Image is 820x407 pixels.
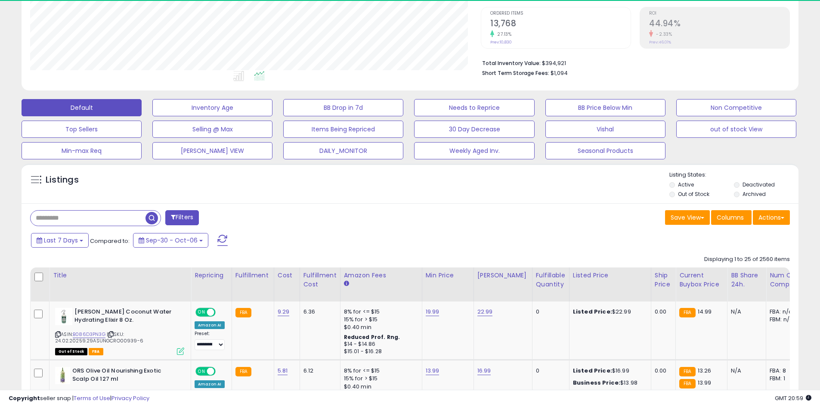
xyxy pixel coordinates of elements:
div: Fulfillment Cost [303,271,337,289]
span: Sep-30 - Oct-06 [146,236,198,245]
span: Last 7 Days [44,236,78,245]
span: 2025-10-14 20:59 GMT [775,394,811,402]
div: $22.99 [573,308,644,316]
label: Active [678,181,694,188]
p: Listing States: [669,171,798,179]
span: 14.99 [698,308,712,316]
a: B086D3PN3G [73,331,105,338]
strong: Copyright [9,394,40,402]
div: 0 [536,308,563,316]
button: Sep-30 - Oct-06 [133,233,208,248]
small: Amazon Fees. [344,280,349,288]
h2: 44.94% [649,19,789,30]
h5: Listings [46,174,79,186]
b: Total Inventory Value: [482,59,541,67]
span: Compared to: [90,237,130,245]
div: Amazon Fees [344,271,418,280]
div: FBM: n/a [770,316,798,323]
span: 13.99 [698,379,712,387]
button: Items Being Repriced [283,121,403,138]
label: Deactivated [743,181,775,188]
button: Inventory Age [152,99,272,116]
div: Num of Comp. [770,271,801,289]
a: 9.29 [278,308,290,316]
div: 15% for > $15 [344,375,415,382]
b: Reduced Prof. Rng. [344,333,400,341]
b: Listed Price: [573,308,612,316]
b: Short Term Storage Fees: [482,69,549,77]
span: ROI [649,11,789,16]
div: Amazon AI [195,380,225,388]
div: [PERSON_NAME] [477,271,529,280]
div: $15.01 - $16.28 [344,348,415,355]
button: Top Sellers [22,121,142,138]
div: 8% for <= $15 [344,308,415,316]
button: Filters [165,210,199,225]
div: Current Buybox Price [679,271,724,289]
button: Selling @ Max [152,121,272,138]
div: FBA: 8 [770,367,798,375]
span: Columns [717,213,744,222]
div: Preset: [195,331,225,350]
span: FBA [89,348,103,355]
div: 0.00 [655,308,669,316]
div: $13.98 [573,379,644,387]
button: Actions [753,210,790,225]
img: 314SAnSXE2L._SL40_.jpg [55,308,72,325]
a: 5.81 [278,367,288,375]
span: Ordered Items [490,11,631,16]
div: BB Share 24h. [731,271,762,289]
small: -2.33% [653,31,672,37]
button: Save View [665,210,710,225]
img: 31+2mf1qtJL._SL40_.jpg [55,367,70,384]
div: Amazon AI [195,321,225,329]
small: FBA [679,367,695,376]
div: Fulfillment [235,271,270,280]
button: Needs to Reprice [414,99,534,116]
li: $394,921 [482,57,783,68]
span: | SKU: 24.02.20259.29ASUNGCRO00939-6 [55,331,143,344]
div: Ship Price [655,271,672,289]
b: Listed Price: [573,367,612,375]
a: 13.99 [426,367,439,375]
span: OFF [214,309,228,316]
a: 19.99 [426,308,439,316]
span: OFF [214,368,228,375]
small: FBA [235,367,251,376]
div: 6.36 [303,308,334,316]
button: Non Competitive [676,99,796,116]
button: Min-max Req [22,142,142,159]
div: Title [53,271,187,280]
button: Columns [711,210,752,225]
div: N/A [731,367,759,375]
b: [PERSON_NAME] Coconut Water Hydrating Elixir 8 Oz. [74,308,179,326]
button: Default [22,99,142,116]
div: Repricing [195,271,228,280]
div: 8% for <= $15 [344,367,415,375]
small: Prev: 10,830 [490,40,512,45]
label: Archived [743,190,766,198]
div: Displaying 1 to 25 of 2560 items [704,255,790,264]
b: Business Price: [573,379,620,387]
small: 27.13% [494,31,511,37]
div: Fulfillable Quantity [536,271,566,289]
a: Privacy Policy [111,394,149,402]
small: FBA [679,379,695,388]
a: 22.99 [477,308,493,316]
a: 16.99 [477,367,491,375]
button: BB Price Below Min [545,99,665,116]
small: Prev: 46.01% [649,40,671,45]
div: Min Price [426,271,470,280]
div: 6.12 [303,367,334,375]
button: Last 7 Days [31,233,89,248]
div: $16.99 [573,367,644,375]
span: ON [196,309,207,316]
label: Out of Stock [678,190,709,198]
div: N/A [731,308,759,316]
button: 30 Day Decrease [414,121,534,138]
h2: 13,768 [490,19,631,30]
button: BB Drop in 7d [283,99,403,116]
small: FBA [679,308,695,317]
span: 13.26 [698,367,712,375]
button: DAILY_MONITOR [283,142,403,159]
